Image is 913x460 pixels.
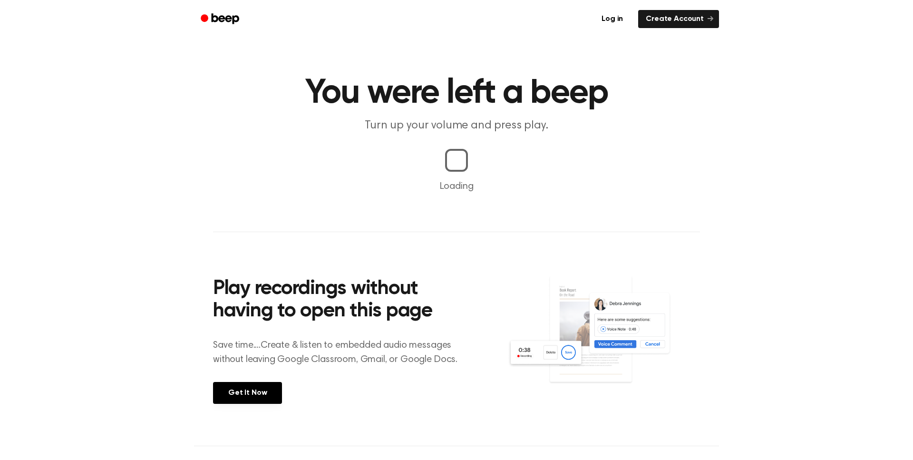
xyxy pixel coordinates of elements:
[507,275,700,403] img: Voice Comments on Docs and Recording Widget
[213,382,282,404] a: Get It Now
[11,179,902,194] p: Loading
[274,118,639,134] p: Turn up your volume and press play.
[592,8,632,30] a: Log in
[213,278,469,323] h2: Play recordings without having to open this page
[213,76,700,110] h1: You were left a beep
[638,10,719,28] a: Create Account
[213,338,469,367] p: Save time....Create & listen to embedded audio messages without leaving Google Classroom, Gmail, ...
[194,10,248,29] a: Beep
